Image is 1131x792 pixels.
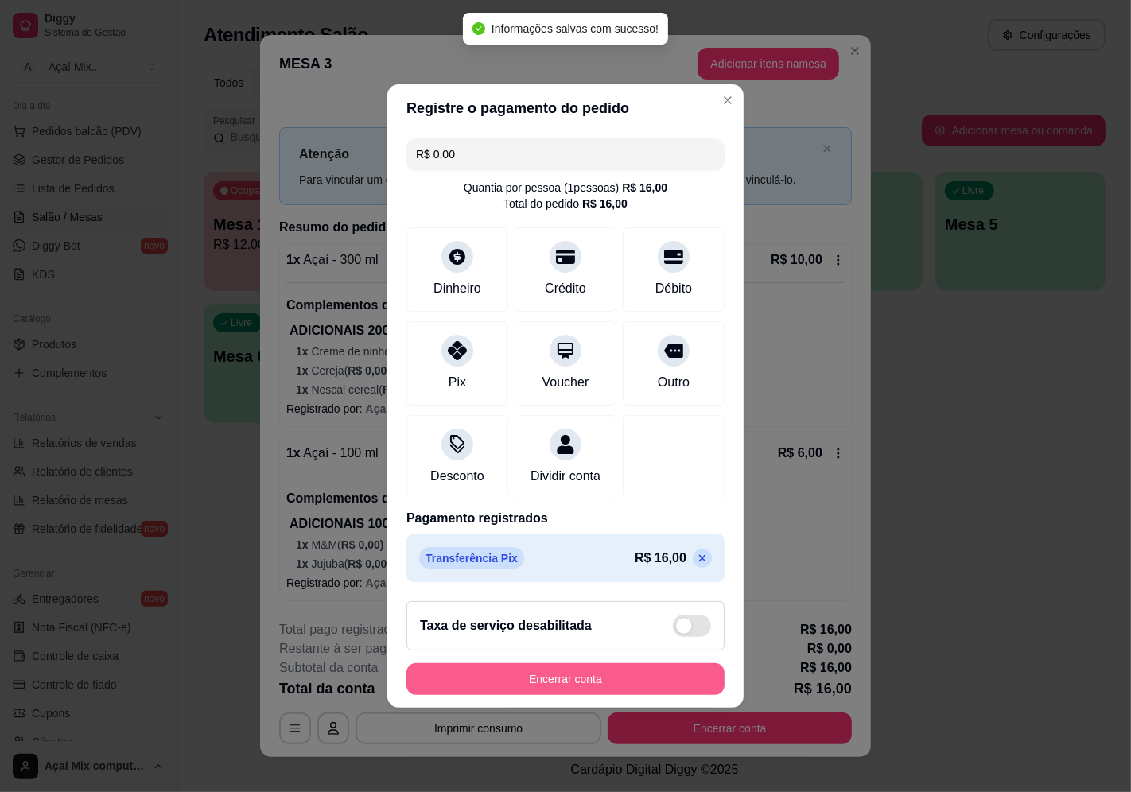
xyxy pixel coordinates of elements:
[582,196,628,212] div: R$ 16,00
[406,509,725,528] p: Pagamento registrados
[545,279,586,298] div: Crédito
[622,180,667,196] div: R$ 16,00
[419,547,524,569] p: Transferência Pix
[387,84,744,132] header: Registre o pagamento do pedido
[416,138,715,170] input: Ex.: hambúrguer de cordeiro
[472,22,485,35] span: check-circle
[433,279,481,298] div: Dinheiro
[715,87,740,113] button: Close
[449,373,466,392] div: Pix
[658,373,690,392] div: Outro
[655,279,692,298] div: Débito
[420,616,592,635] h2: Taxa de serviço desabilitada
[503,196,628,212] div: Total do pedido
[531,467,600,486] div: Dividir conta
[492,22,659,35] span: Informações salvas com sucesso!
[542,373,589,392] div: Voucher
[635,549,686,568] p: R$ 16,00
[430,467,484,486] div: Desconto
[406,663,725,695] button: Encerrar conta
[464,180,667,196] div: Quantia por pessoa ( 1 pessoas)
